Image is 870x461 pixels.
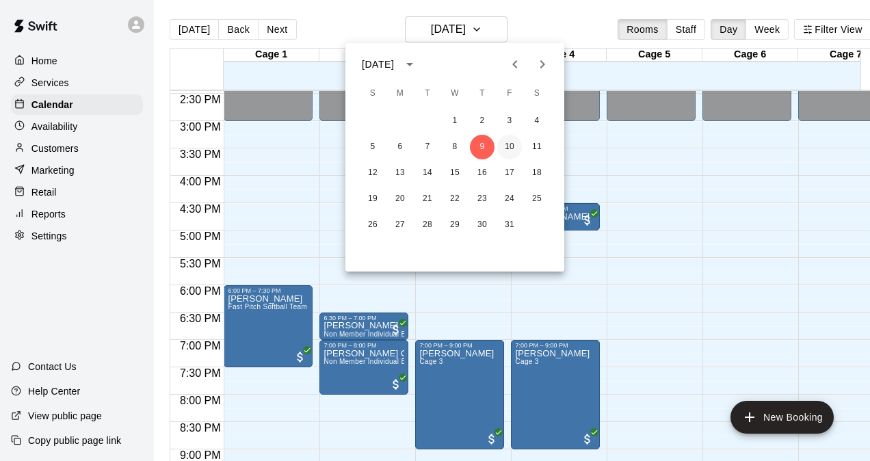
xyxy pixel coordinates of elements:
button: Previous month [501,51,529,78]
button: 11 [525,135,549,159]
button: 13 [388,161,412,185]
button: 10 [497,135,522,159]
div: [DATE] [362,57,394,72]
button: 15 [443,161,467,185]
button: 18 [525,161,549,185]
span: Thursday [470,80,495,107]
button: 4 [525,109,549,133]
button: 23 [470,187,495,211]
button: 27 [388,213,412,237]
button: 7 [415,135,440,159]
button: 12 [360,161,385,185]
button: 2 [470,109,495,133]
button: 28 [415,213,440,237]
span: Saturday [525,80,549,107]
span: Friday [497,80,522,107]
button: 6 [388,135,412,159]
button: 19 [360,187,385,211]
button: 3 [497,109,522,133]
button: 25 [525,187,549,211]
button: 17 [497,161,522,185]
span: Monday [388,80,412,107]
button: 30 [470,213,495,237]
span: Wednesday [443,80,467,107]
button: 24 [497,187,522,211]
button: 22 [443,187,467,211]
button: 9 [470,135,495,159]
button: 29 [443,213,467,237]
button: 1 [443,109,467,133]
button: Next month [529,51,556,78]
button: 14 [415,161,440,185]
button: 21 [415,187,440,211]
button: 26 [360,213,385,237]
span: Sunday [360,80,385,107]
button: 16 [470,161,495,185]
span: Tuesday [415,80,440,107]
button: 31 [497,213,522,237]
button: 8 [443,135,467,159]
button: calendar view is open, switch to year view [398,53,421,76]
button: 5 [360,135,385,159]
button: 20 [388,187,412,211]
